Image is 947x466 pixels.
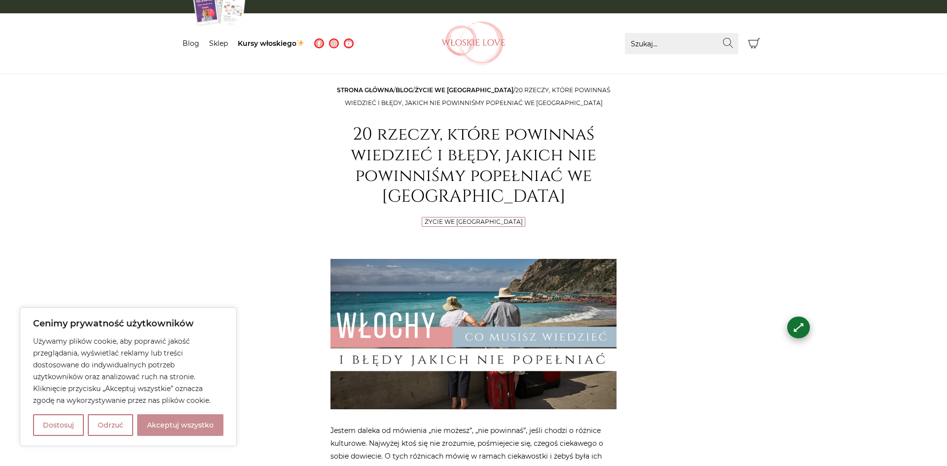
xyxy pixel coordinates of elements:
p: Cenimy prywatność użytkowników [33,318,223,329]
a: [[DOMAIN_NAME]] [344,38,354,48]
a: Życie we [GEOGRAPHIC_DATA] [415,86,513,94]
h1: 20 rzeczy, które powinnaś wiedzieć i błędy, jakich nie powinniśmy popełniać we [GEOGRAPHIC_DATA] [330,124,617,207]
input: Szukaj... [625,33,738,54]
span: youtube.com [345,50,408,59]
img: Włoskielove [441,21,506,66]
p: Używamy plików cookie, aby poprawić jakość przeglądania, wyświetlać reklamy lub treści dostosowan... [33,335,223,406]
a: Kursy włoskiego [238,39,304,48]
button: Dostosuj [33,414,84,436]
span: / / / [337,86,610,107]
span: facebook.com [315,50,378,59]
div: ⟷ [789,318,807,336]
a: [[DOMAIN_NAME]] [329,38,339,48]
a: Sklep [209,39,228,48]
a: Blog [396,86,413,94]
a: Życie we [GEOGRAPHIC_DATA] [425,218,523,225]
button: Odrzuć [88,414,133,436]
button: Koszyk [743,33,765,54]
a: Strona główna [337,86,394,94]
img: ✨ [297,39,304,46]
button: Akceptuj wszystko [137,414,223,436]
a: Blog [182,39,199,48]
span: instagram.com [330,50,393,59]
a: [[DOMAIN_NAME]] [314,38,324,48]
